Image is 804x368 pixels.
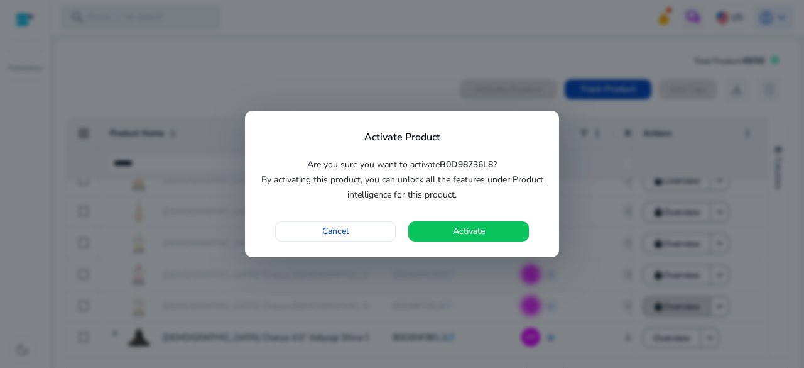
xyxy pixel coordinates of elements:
[275,221,396,242] button: Cancel
[440,159,493,170] b: B0D98736L8
[364,131,440,143] h4: Activate Product
[261,157,543,203] p: Are you sure you want to activate ? By activating this product, you can unlock all the features u...
[408,221,529,242] button: Activate
[453,225,485,238] span: Activate
[322,225,349,238] span: Cancel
